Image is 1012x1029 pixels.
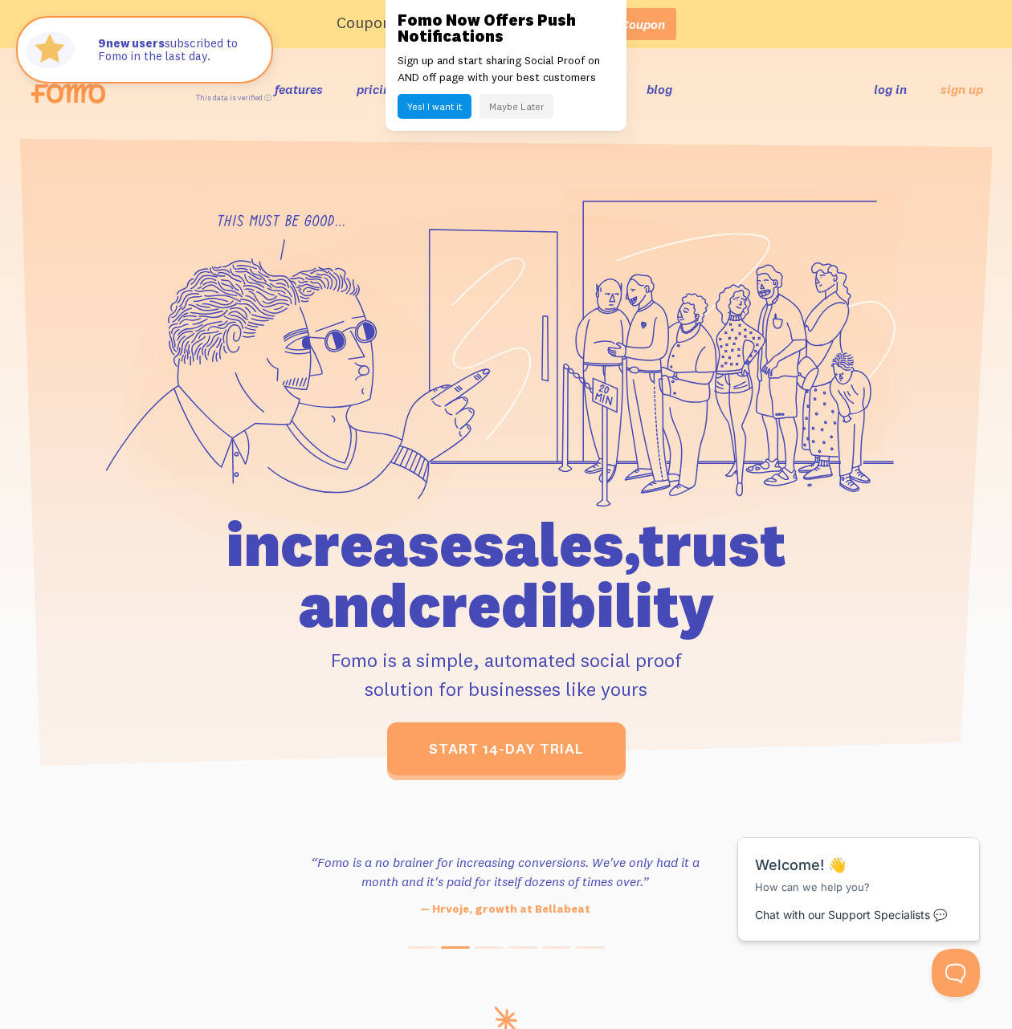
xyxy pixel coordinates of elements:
h3: Fomo Now Offers Push Notifications [398,12,614,44]
a: sign up [941,81,983,98]
p: Sign up and start sharing Social Proof on AND off page with your best customers [398,52,614,86]
button: Yes! I want it [398,94,471,119]
iframe: Help Scout Beacon - Open [932,949,980,997]
a: pricing [357,81,398,97]
a: blog [647,81,672,97]
p: Fomo is a simple, automated social proof solution for businesses like yours [174,645,838,703]
a: features [275,81,323,97]
a: log in [874,81,907,97]
h1: increase sales, trust and credibility [174,514,838,636]
iframe: Help Scout Beacon - Messages and Notifications [730,796,989,949]
a: This data is verified ⓘ [196,93,271,102]
h3: “Fomo is a no brainer for increasing conversions. We've only had it a month and it's paid for its... [310,852,700,891]
button: Maybe Later [479,94,553,119]
a: start 14-day trial [387,722,626,775]
p: — Hrvoje, growth at Bellabeat [310,901,700,917]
